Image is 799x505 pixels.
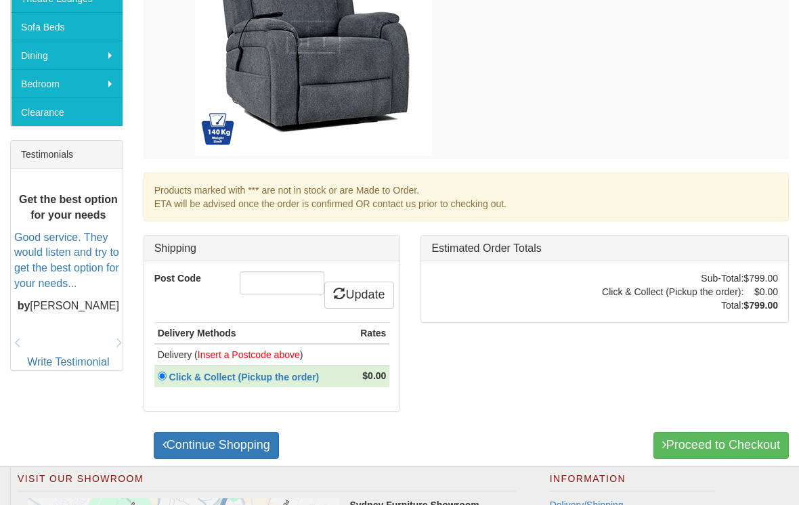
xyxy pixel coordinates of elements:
h3: Shipping [154,243,390,255]
td: Sub-Total: [602,272,743,286]
strong: $0.00 [362,371,386,382]
td: Delivery ( ) [154,345,353,366]
strong: Click & Collect (Pickup the order) [169,372,320,383]
a: Good service. They would listen and try to get the best option for your needs... [14,232,119,290]
h2: Information [550,475,716,492]
h3: Estimated Order Totals [431,243,778,255]
a: Clearance [11,98,123,127]
label: Post Code [144,272,230,286]
h2: Visit Our Showroom [18,475,516,492]
font: Insert a Postcode above [198,350,300,361]
a: Write Testimonial [27,357,109,368]
b: by [18,301,30,312]
p: [PERSON_NAME] [14,299,123,315]
a: Dining [11,41,123,70]
div: Products marked with *** are not in stock or are Made to Order. ETA will be advised once the orde... [144,173,789,222]
a: Proceed to Checkout [653,433,789,460]
b: Get the best option for your needs [19,194,118,221]
td: $0.00 [743,286,778,299]
strong: $799.00 [743,301,778,311]
td: Click & Collect (Pickup the order): [602,286,743,299]
a: Continue Shopping [154,433,279,460]
div: Testimonials [11,141,123,169]
td: $799.00 [743,272,778,286]
a: Bedroom [11,70,123,98]
a: Sofa Beds [11,13,123,41]
strong: Rates [360,328,386,339]
a: Update [324,282,393,309]
a: Click & Collect (Pickup the order) [167,372,327,383]
strong: Delivery Methods [158,328,236,339]
td: Total: [602,299,743,313]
